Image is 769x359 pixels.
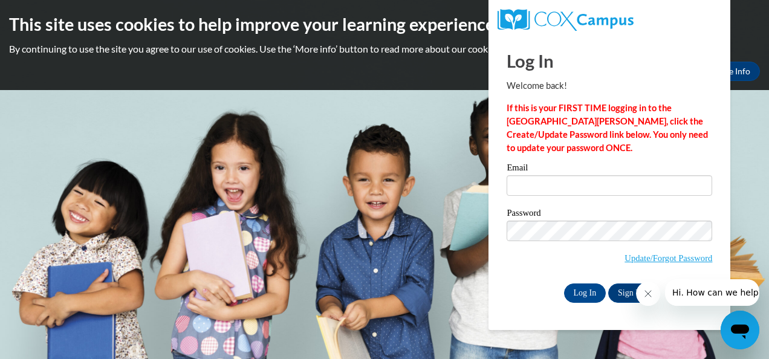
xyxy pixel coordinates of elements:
[665,279,759,306] iframe: Message from company
[507,209,712,221] label: Password
[608,283,655,303] a: Sign Up
[498,9,633,31] img: COX Campus
[9,12,760,36] h2: This site uses cookies to help improve your learning experience.
[507,79,712,92] p: Welcome back!
[625,253,712,263] a: Update/Forgot Password
[507,48,712,73] h1: Log In
[703,62,760,81] a: More Info
[7,8,98,18] span: Hi. How can we help?
[564,283,606,303] input: Log In
[507,103,708,153] strong: If this is your FIRST TIME logging in to the [GEOGRAPHIC_DATA][PERSON_NAME], click the Create/Upd...
[636,282,660,306] iframe: Close message
[9,42,760,56] p: By continuing to use the site you agree to our use of cookies. Use the ‘More info’ button to read...
[507,163,712,175] label: Email
[721,311,759,349] iframe: Button to launch messaging window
